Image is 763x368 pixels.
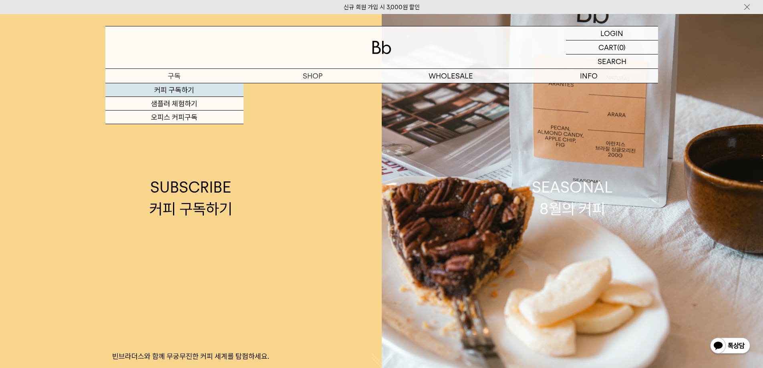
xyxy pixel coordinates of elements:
[532,177,613,219] div: SEASONAL 8월의 커피
[598,40,617,54] p: CART
[382,69,520,83] p: WHOLESALE
[617,40,626,54] p: (0)
[600,26,623,40] p: LOGIN
[105,69,244,83] a: 구독
[105,97,244,111] a: 샘플러 체험하기
[709,337,751,356] img: 카카오톡 채널 1:1 채팅 버튼
[244,69,382,83] a: SHOP
[598,54,626,68] p: SEARCH
[105,83,244,97] a: 커피 구독하기
[105,111,244,124] a: 오피스 커피구독
[566,26,658,40] a: LOGIN
[520,69,658,83] p: INFO
[344,4,420,11] a: 신규 회원 가입 시 3,000원 할인
[566,40,658,54] a: CART (0)
[372,41,391,54] img: 로고
[149,177,232,219] div: SUBSCRIBE 커피 구독하기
